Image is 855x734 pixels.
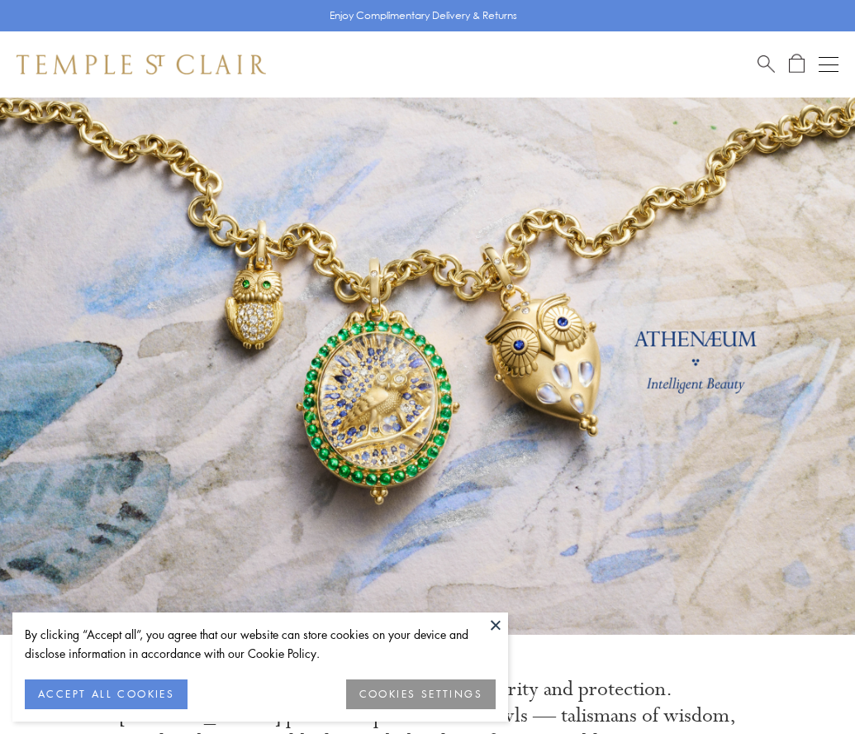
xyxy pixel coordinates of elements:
[789,54,805,74] a: Open Shopping Bag
[17,55,266,74] img: Temple St. Clair
[758,54,775,74] a: Search
[25,625,496,663] div: By clicking “Accept all”, you agree that our website can store cookies on your device and disclos...
[346,679,496,709] button: COOKIES SETTINGS
[819,55,838,74] button: Open navigation
[25,679,188,709] button: ACCEPT ALL COOKIES
[330,7,517,24] p: Enjoy Complimentary Delivery & Returns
